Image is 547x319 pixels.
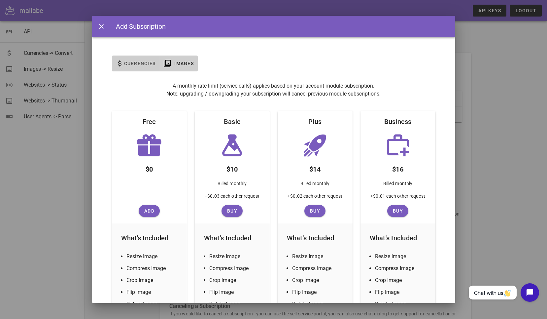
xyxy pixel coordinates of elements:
[387,205,408,217] button: Buy
[137,111,161,132] div: Free
[209,300,263,308] li: Rotate Image
[292,276,346,284] li: Crop Image
[375,276,429,284] li: Crop Image
[304,159,326,177] div: $14
[379,111,417,132] div: Business
[209,253,263,260] li: Resize Image
[375,288,429,296] li: Flip Image
[199,192,265,205] div: +$0.03 each other request
[292,264,346,272] li: Compress Image
[209,276,263,284] li: Crop Image
[303,111,327,132] div: Plus
[159,56,198,71] button: Images
[212,177,252,192] div: Billed monthly
[141,208,157,214] span: Add
[116,227,183,249] div: What's Included
[295,177,335,192] div: Billed monthly
[387,159,409,177] div: $16
[378,177,418,192] div: Billed monthly
[209,288,263,296] li: Flip Image
[375,300,429,308] li: Rotate Image
[126,288,180,296] li: Flip Image
[365,192,430,205] div: +$0.01 each other request
[304,205,325,217] button: Buy
[222,205,243,217] button: Buy
[375,264,429,272] li: Compress Image
[126,253,180,260] li: Resize Image
[126,276,180,284] li: Crop Image
[139,205,160,217] button: Add
[282,192,348,205] div: +$0.02 each other request
[109,21,166,31] div: Add Subscription
[292,300,346,308] li: Rotate Image
[209,264,263,272] li: Compress Image
[292,253,346,260] li: Resize Image
[199,227,266,249] div: What's Included
[390,208,406,214] span: Buy
[219,111,246,132] div: Basic
[126,300,180,308] li: Rotate Image
[375,253,429,260] li: Resize Image
[307,208,323,214] span: Buy
[126,264,180,272] li: Compress Image
[221,159,243,177] div: $10
[112,82,435,98] p: A monthly rate limit (service calls) applies based on your account module subscription. Note: upg...
[282,227,349,249] div: What's Included
[124,61,156,66] span: Currencies
[174,61,194,66] span: Images
[364,227,431,249] div: What's Included
[140,159,158,177] div: $0
[292,288,346,296] li: Flip Image
[112,56,160,71] button: Currencies
[224,208,240,214] span: Buy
